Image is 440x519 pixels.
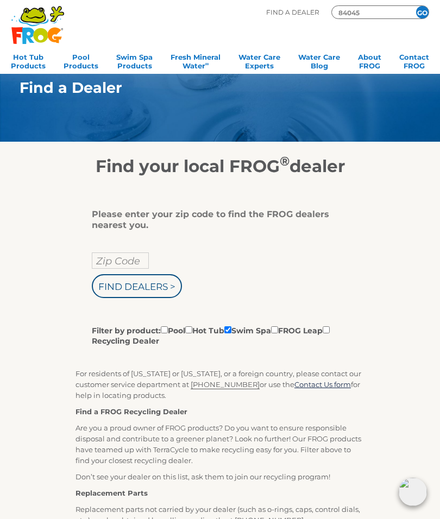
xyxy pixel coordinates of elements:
p: Find A Dealer [266,5,319,19]
input: Filter by product:PoolHot TubSwim SpaFROG LeapRecycling Dealer [161,326,168,333]
p: Are you a proud owner of FROG products? Do you want to ensure responsible disposal and contribute... [76,422,364,466]
a: Hot TubProducts [11,49,46,71]
input: Zip Code Form [337,8,403,17]
sup: ∞ [205,61,209,67]
a: Fresh MineralWater∞ [171,49,221,71]
input: Filter by product:PoolHot TubSwim SpaFROG LeapRecycling Dealer [224,326,231,333]
a: PoolProducts [64,49,98,71]
img: openIcon [399,478,427,506]
input: Filter by product:PoolHot TubSwim SpaFROG LeapRecycling Dealer [323,326,330,333]
a: ContactFROG [399,49,429,71]
input: Find Dealers > [92,274,182,298]
h1: Find a Dealer [20,79,393,96]
input: Filter by product:PoolHot TubSwim SpaFROG LeapRecycling Dealer [271,326,278,333]
a: AboutFROG [358,49,381,71]
a: Contact Us form [294,380,351,389]
input: Filter by product:PoolHot TubSwim SpaFROG LeapRecycling Dealer [185,326,192,333]
a: Water CareExperts [238,49,280,71]
strong: Find a FROG Recycling Dealer [76,407,187,416]
strong: Replacement Parts [76,489,148,497]
p: Don’t see your dealer on this list, ask them to join our recycling program! [76,471,364,482]
div: Please enter your zip code to find the FROG dealers nearest you. [92,209,340,231]
sup: ® [280,153,290,169]
a: Water CareBlog [298,49,340,71]
h2: Find your local FROG dealer [3,156,437,176]
p: For residents of [US_STATE] or [US_STATE], or a foreign country, please contact our customer serv... [76,368,364,401]
input: GO [416,6,429,18]
a: Swim SpaProducts [116,49,153,71]
label: Filter by product: Pool Hot Tub Swim Spa FROG Leap Recycling Dealer [92,324,340,346]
